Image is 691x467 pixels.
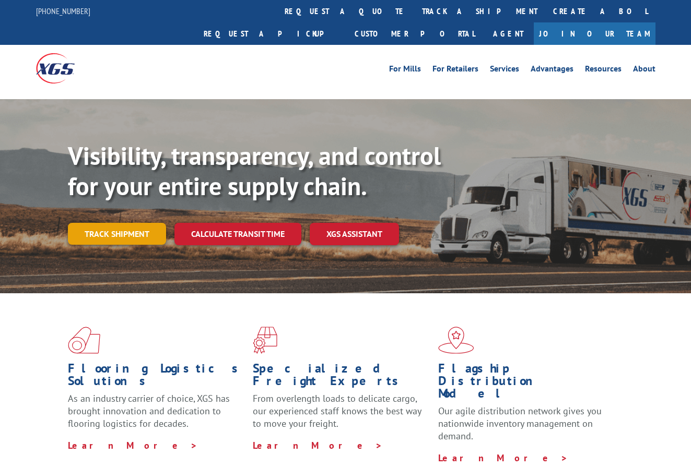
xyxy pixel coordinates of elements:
a: Resources [585,65,622,76]
img: xgs-icon-focused-on-flooring-red [253,327,277,354]
span: As an industry carrier of choice, XGS has brought innovation and dedication to flooring logistics... [68,392,230,429]
a: Join Our Team [534,22,655,45]
img: xgs-icon-flagship-distribution-model-red [438,327,474,354]
a: For Retailers [432,65,478,76]
span: Our agile distribution network gives you nationwide inventory management on demand. [438,405,602,442]
a: Calculate transit time [174,223,301,245]
b: Visibility, transparency, and control for your entire supply chain. [68,139,441,202]
a: For Mills [389,65,421,76]
img: xgs-icon-total-supply-chain-intelligence-red [68,327,100,354]
a: Request a pickup [196,22,347,45]
a: Agent [483,22,534,45]
a: Customer Portal [347,22,483,45]
a: Learn More > [253,439,383,451]
a: Track shipment [68,223,166,245]
a: Services [490,65,519,76]
h1: Specialized Freight Experts [253,362,430,392]
a: Learn More > [438,452,568,464]
a: Advantages [531,65,573,76]
a: XGS ASSISTANT [310,223,399,245]
a: About [633,65,655,76]
a: [PHONE_NUMBER] [36,6,90,16]
h1: Flagship Distribution Model [438,362,615,405]
h1: Flooring Logistics Solutions [68,362,245,392]
p: From overlength loads to delicate cargo, our experienced staff knows the best way to move your fr... [253,392,430,439]
a: Learn More > [68,439,198,451]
